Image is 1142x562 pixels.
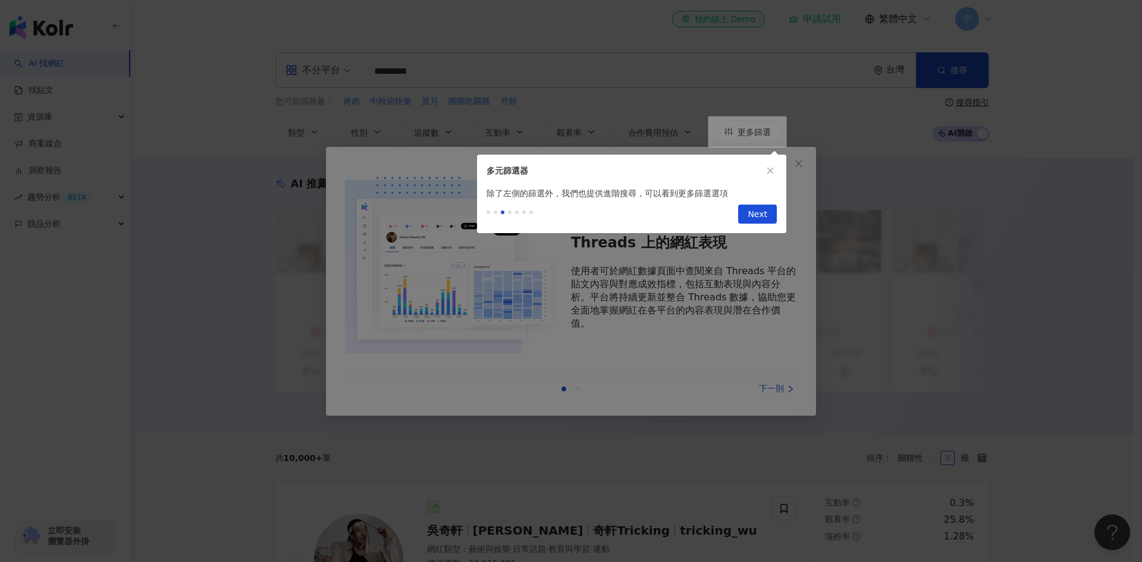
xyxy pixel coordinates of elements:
button: close [764,164,777,177]
span: close [766,167,774,175]
div: 多元篩選器 [487,164,764,177]
button: Next [738,205,777,224]
span: Next [748,205,767,224]
div: 除了左側的篩選外，我們也提供進階搜尋，可以看到更多篩選選項 [477,187,786,200]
